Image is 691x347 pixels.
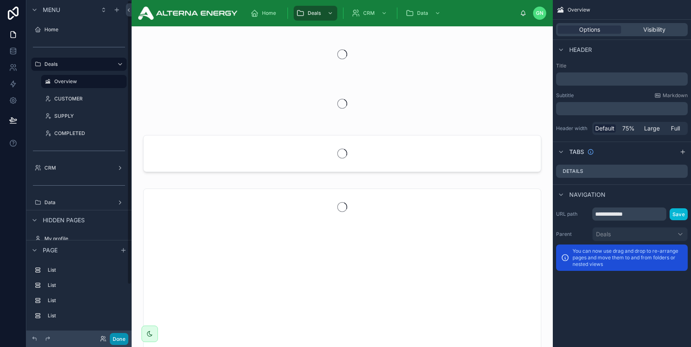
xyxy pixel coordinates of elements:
[568,7,590,13] span: Overview
[54,130,125,137] label: COMPLETED
[48,297,123,304] label: List
[573,248,683,268] p: You can now use drag and drop to re-arrange pages and move them to and from folders or nested views
[670,208,688,220] button: Save
[556,102,688,115] div: scrollable content
[262,10,276,16] span: Home
[54,113,125,119] label: SUPPLY
[48,312,123,319] label: List
[563,168,583,175] label: Details
[363,10,375,16] span: CRM
[536,10,543,16] span: GN
[44,235,125,242] label: My profile
[110,333,128,345] button: Done
[44,165,114,171] label: CRM
[403,6,445,21] a: Data
[43,246,58,254] span: Page
[556,211,589,217] label: URL path
[138,7,237,20] img: App logo
[41,75,127,88] a: Overview
[41,127,127,140] a: COMPLETED
[556,63,688,69] label: Title
[43,216,85,224] span: Hidden pages
[592,227,688,241] button: Deals
[671,124,680,133] span: Full
[31,23,127,36] a: Home
[41,109,127,123] a: SUPPLY
[308,10,321,16] span: Deals
[44,26,125,33] label: Home
[41,92,127,105] a: CUSTOMER
[54,78,122,85] label: Overview
[44,61,110,68] label: Deals
[294,6,337,21] a: Deals
[48,267,123,273] label: List
[417,10,428,16] span: Data
[596,230,611,238] span: Deals
[556,125,589,132] label: Header width
[622,124,635,133] span: 75%
[556,231,589,238] label: Parent
[31,58,127,71] a: Deals
[556,92,574,99] label: Subtitle
[349,6,391,21] a: CRM
[569,148,584,156] span: Tabs
[595,124,614,133] span: Default
[48,282,123,289] label: List
[663,92,688,99] span: Markdown
[31,196,127,209] a: Data
[556,72,688,86] div: scrollable content
[644,124,660,133] span: Large
[26,260,132,331] div: scrollable content
[643,26,665,34] span: Visibility
[44,199,114,206] label: Data
[31,232,127,245] a: My profile
[244,4,520,22] div: scrollable content
[569,46,592,54] span: Header
[579,26,600,34] span: Options
[248,6,282,21] a: Home
[43,6,60,14] span: Menu
[654,92,688,99] a: Markdown
[54,95,125,102] label: CUSTOMER
[31,161,127,175] a: CRM
[569,191,605,199] span: Navigation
